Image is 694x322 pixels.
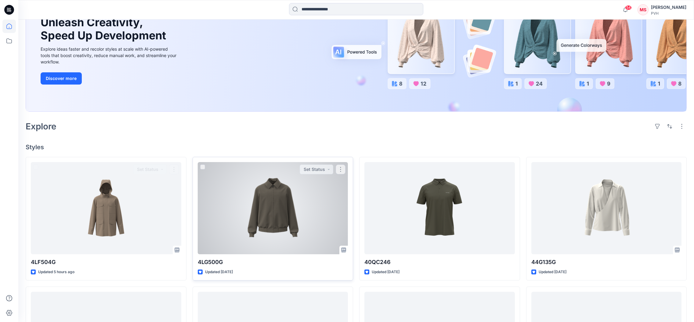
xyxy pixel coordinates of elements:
div: PVH [651,11,686,16]
a: Discover more [41,72,178,85]
h4: Styles [26,143,687,151]
h2: Explore [26,121,56,131]
a: 4LF504G [31,162,181,254]
p: Updated [DATE] [205,269,233,275]
span: 54 [625,5,632,10]
p: Updated [DATE] [539,269,566,275]
h1: Unleash Creativity, Speed Up Development [41,16,169,42]
p: 44G135G [531,258,682,266]
a: 4LG500G [198,162,348,254]
button: Discover more [41,72,82,85]
div: Explore ideas faster and recolor styles at scale with AI-powered tools that boost creativity, red... [41,46,178,65]
p: Updated 5 hours ago [38,269,74,275]
div: [PERSON_NAME] [651,4,686,11]
a: 40QC246 [364,162,515,254]
p: Updated [DATE] [372,269,399,275]
p: 4LF504G [31,258,181,266]
a: 44G135G [531,162,682,254]
p: 4LG500G [198,258,348,266]
p: 40QC246 [364,258,515,266]
div: MS [638,4,649,15]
